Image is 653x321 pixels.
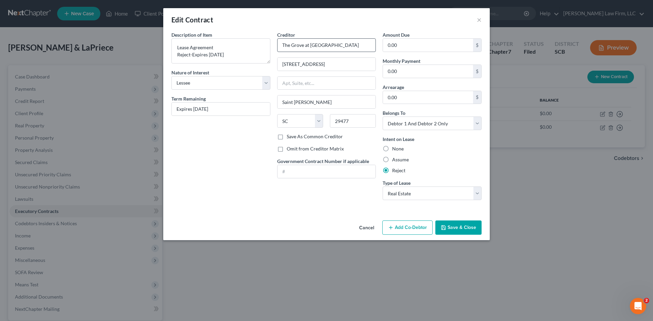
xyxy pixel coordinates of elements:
iframe: Intercom live chat [630,298,646,314]
label: Assume [392,156,409,163]
span: 2 [644,298,649,303]
input: Search creditor by name... [277,38,376,52]
label: Nature of Interest [171,69,209,76]
label: Reject [392,167,405,174]
label: Omit from Creditor Matrix [287,145,344,152]
input: 0.00 [383,65,473,78]
label: Save As Common Creditor [287,133,343,140]
button: Add Co-Debtor [382,220,433,235]
input: Enter city... [278,95,376,108]
div: Edit Contract [171,15,213,24]
span: Type of Lease [383,180,411,186]
input: # [278,165,376,178]
label: Arrearage [383,84,404,91]
div: $ [473,39,481,52]
span: Creditor [277,32,295,38]
span: Belongs To [383,110,405,116]
input: 0.00 [383,91,473,104]
input: Apt, Suite, etc... [278,77,376,90]
div: $ [473,65,481,78]
label: Amount Due [383,31,409,38]
button: Save & Close [435,220,482,235]
label: Government Contract Number if applicable [277,158,369,165]
input: -- [172,103,270,115]
input: Enter zip.. [330,114,376,128]
input: Enter address... [278,58,376,71]
label: Term Remaining [171,95,206,102]
div: $ [473,91,481,104]
label: None [392,145,404,152]
label: Intent on Lease [383,136,414,143]
button: Cancel [354,221,380,235]
label: Monthly Payment [383,57,420,65]
button: × [477,16,482,24]
input: 0.00 [383,39,473,52]
span: Description of Item [171,32,212,38]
